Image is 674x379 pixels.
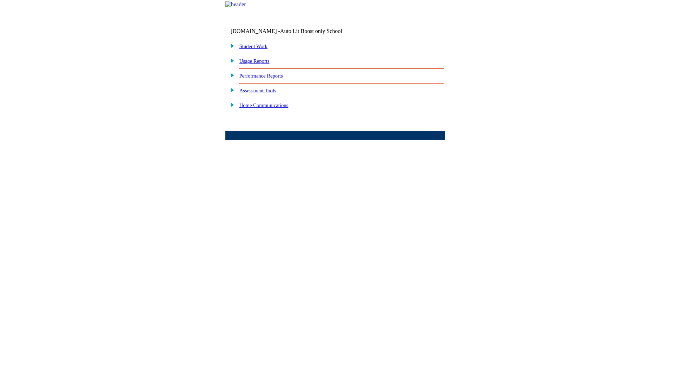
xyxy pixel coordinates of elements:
[239,73,283,79] a: Performance Reports
[239,44,267,49] a: Student Work
[227,87,234,93] img: plus.gif
[280,28,342,34] nobr: Auto Lit Boost only School
[227,42,234,49] img: plus.gif
[225,1,246,8] img: header
[239,58,270,64] a: Usage Reports
[227,57,234,64] img: plus.gif
[227,72,234,78] img: plus.gif
[239,102,289,108] a: Home Communications
[231,28,360,34] td: [DOMAIN_NAME] -
[227,101,234,108] img: plus.gif
[239,88,276,93] a: Assessment Tools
